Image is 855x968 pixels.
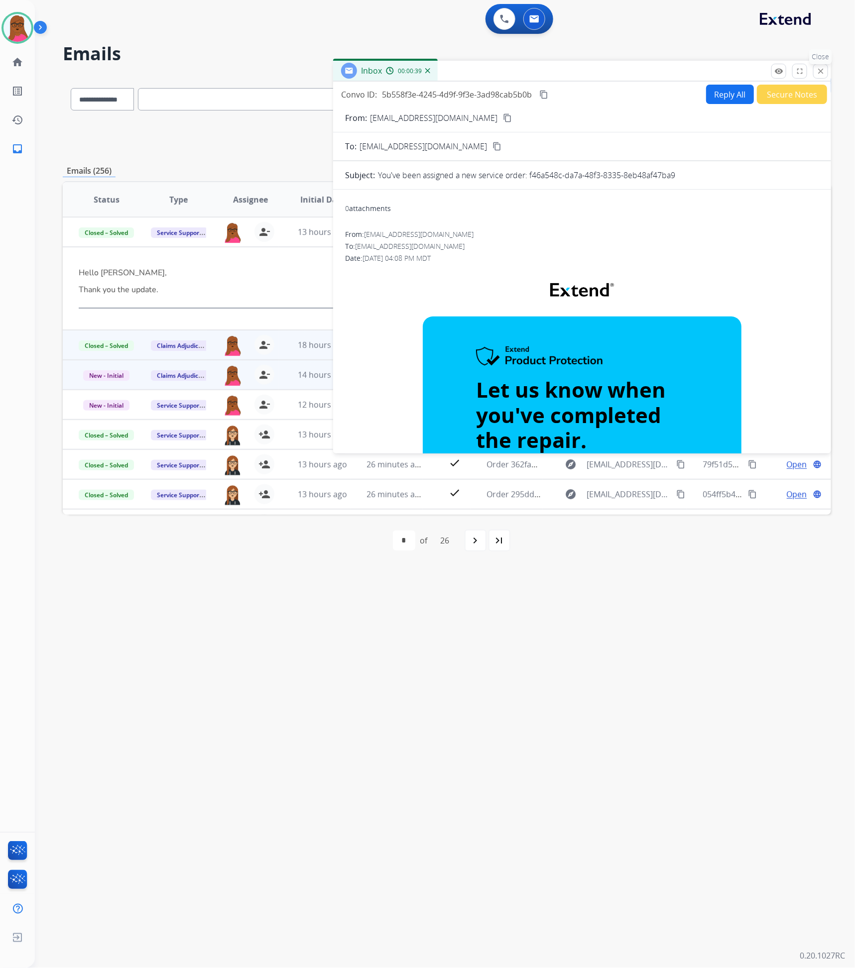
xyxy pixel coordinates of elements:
mat-icon: explore [565,488,577,500]
span: 12 hours ago [298,399,347,410]
mat-icon: last_page [493,535,505,546]
p: From: [345,112,367,124]
div: To: [345,241,819,251]
span: New - Initial [83,400,129,411]
span: 0 [345,204,349,213]
span: Assignee [233,194,268,206]
mat-icon: check [449,487,461,499]
span: Service Support [151,227,208,238]
span: 18 hours ago [298,339,347,350]
span: Service Support [151,400,208,411]
mat-icon: content_copy [503,113,512,122]
p: Close [810,49,832,64]
span: Initial Date [300,194,345,206]
img: agent-avatar [223,395,243,416]
p: Subject: [345,169,375,181]
img: Extend Logo [550,283,614,297]
span: Closed – Solved [79,490,134,500]
span: [DATE] 04:08 PM MDT [363,253,431,263]
mat-icon: check [449,457,461,469]
mat-icon: remove_red_eye [774,67,783,76]
p: Convo ID: [341,89,377,101]
div: Date: [345,253,819,263]
button: Close [813,64,828,79]
img: agent-avatar [223,514,243,535]
span: Closed – Solved [79,340,134,351]
mat-icon: home [11,56,23,68]
mat-icon: language [813,460,822,469]
span: 13 hours ago [298,429,347,440]
button: Reply All [706,85,754,104]
mat-icon: fullscreen [795,67,804,76]
img: agent-avatar [223,425,243,445]
mat-icon: close [816,67,825,76]
span: Closed – Solved [79,460,134,470]
div: 26 [433,531,458,550]
span: Closed – Solved [79,227,134,238]
span: Service Support [151,460,208,470]
mat-icon: person_add [258,458,270,470]
span: New - Initial [83,370,129,381]
span: Order 295dd9d9-0556-43f9-bc1f-1d429676b182 [487,489,663,500]
span: Open [787,488,807,500]
button: Secure Notes [757,85,827,104]
p: 0.20.1027RC [800,950,845,962]
p: [EMAIL_ADDRESS][DOMAIN_NAME] [370,112,497,124]
span: [EMAIL_ADDRESS][DOMAIN_NAME] [587,458,670,470]
span: [EMAIL_ADDRESS][DOMAIN_NAME] [364,229,474,239]
span: 26 minutes ago [367,459,425,470]
span: [EMAIL_ADDRESS][DOMAIN_NAME] [355,241,465,251]
p: Thank you the update. [79,285,671,294]
mat-icon: content_copy [676,460,685,469]
span: Open [787,458,807,470]
img: agent-avatar [223,454,243,475]
span: Claims Adjudication [151,340,219,351]
div: attachments [345,204,391,214]
mat-icon: person_add [258,429,270,440]
mat-icon: explore [565,458,577,470]
span: Claims Adjudication [151,370,219,381]
img: agent-avatar [223,365,243,386]
div: of [420,535,428,546]
span: 26 minutes ago [367,489,425,500]
span: 13 hours ago [298,459,347,470]
mat-icon: person_remove [258,226,270,238]
span: Closed – Solved [79,430,134,440]
p: Hello [PERSON_NAME], [79,268,671,277]
img: agent-avatar [223,335,243,356]
mat-icon: inbox [11,143,23,155]
span: 13 hours ago [298,489,347,500]
mat-icon: person_add [258,488,270,500]
mat-icon: person_remove [258,339,270,351]
mat-icon: list_alt [11,85,23,97]
span: Service Support [151,430,208,440]
p: You've been assigned a new service order: f46a548c-da7a-48f3-8335-8eb48af47ba9 [378,169,675,181]
span: Inbox [361,65,382,76]
mat-icon: content_copy [539,90,548,99]
img: agent-avatar [223,222,243,243]
span: 00:00:39 [398,67,422,75]
img: avatar [3,14,31,42]
mat-icon: history [11,114,23,126]
mat-icon: content_copy [748,490,757,499]
span: 13 hours ago [298,226,347,237]
mat-icon: content_copy [748,460,757,469]
span: [EMAIL_ADDRESS][DOMAIN_NAME] [587,488,670,500]
img: Extend Product Protection [476,346,604,367]
span: 5b558f3e-4245-4d9f-9f3e-3ad98cab5b0b [382,89,532,100]
span: [EMAIL_ADDRESS][DOMAIN_NAME] [360,140,487,152]
span: 054ff5b4-94dd-4b9c-ab03-d4389f7dce77 [703,489,854,500]
span: 14 hours ago [298,369,347,380]
mat-icon: content_copy [492,142,501,151]
span: 79f51d5d-e8cd-419d-9d31-018c40b5f3cd [703,459,855,470]
span: Status [94,194,120,206]
span: Type [169,194,188,206]
div: From: [345,229,819,239]
mat-icon: content_copy [676,490,685,499]
mat-icon: navigate_next [470,535,482,546]
img: agent-avatar [223,484,243,505]
mat-icon: language [813,490,822,499]
p: To: [345,140,357,152]
span: Order 362fa130-04e2-42f4-9002-d3a7182b523c [487,459,661,470]
mat-icon: person_remove [258,369,270,381]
